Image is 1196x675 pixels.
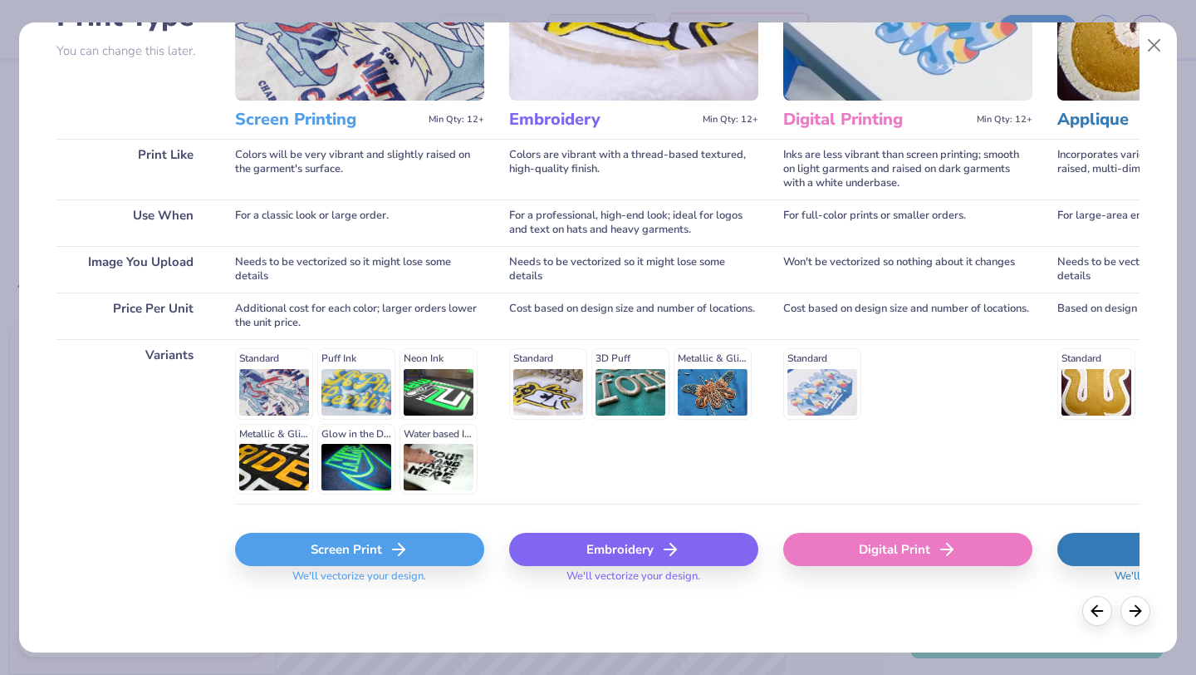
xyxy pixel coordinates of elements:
span: Min Qty: 12+ [429,114,484,126]
h3: Digital Printing [783,109,970,131]
div: Image You Upload [56,246,210,293]
div: Screen Print [235,533,484,566]
div: Cost based on design size and number of locations. [783,293,1032,339]
span: We'll vectorize your design. [560,569,707,594]
div: For full-color prints or smaller orders. [783,200,1032,246]
div: Inks are less vibrant than screen printing; smooth on light garments and raised on dark garments ... [783,139,1032,200]
div: Price Per Unit [56,293,210,339]
p: You can change this later. [56,44,210,58]
div: For a professional, high-end look; ideal for logos and text on hats and heavy garments. [509,200,758,246]
div: Print Like [56,139,210,200]
div: Won't be vectorized so nothing about it changes [783,246,1032,293]
span: Min Qty: 12+ [703,114,758,126]
span: Min Qty: 12+ [977,114,1032,126]
div: Use When [56,200,210,246]
span: We'll vectorize your design. [286,569,433,594]
div: Colors will be very vibrant and slightly raised on the garment's surface. [235,139,484,200]
div: Cost based on design size and number of locations. [509,293,758,339]
div: Needs to be vectorized so it might lose some details [509,246,758,293]
div: Variants [56,339,210,504]
div: For a classic look or large order. [235,200,484,246]
h3: Embroidery [509,109,696,131]
div: Additional cost for each color; larger orders lower the unit price. [235,293,484,339]
div: Needs to be vectorized so it might lose some details [235,246,484,293]
div: Embroidery [509,533,758,566]
h3: Screen Printing [235,109,422,131]
div: Digital Print [783,533,1032,566]
button: Close [1139,30,1170,62]
div: Colors are vibrant with a thread-based textured, high-quality finish. [509,139,758,200]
